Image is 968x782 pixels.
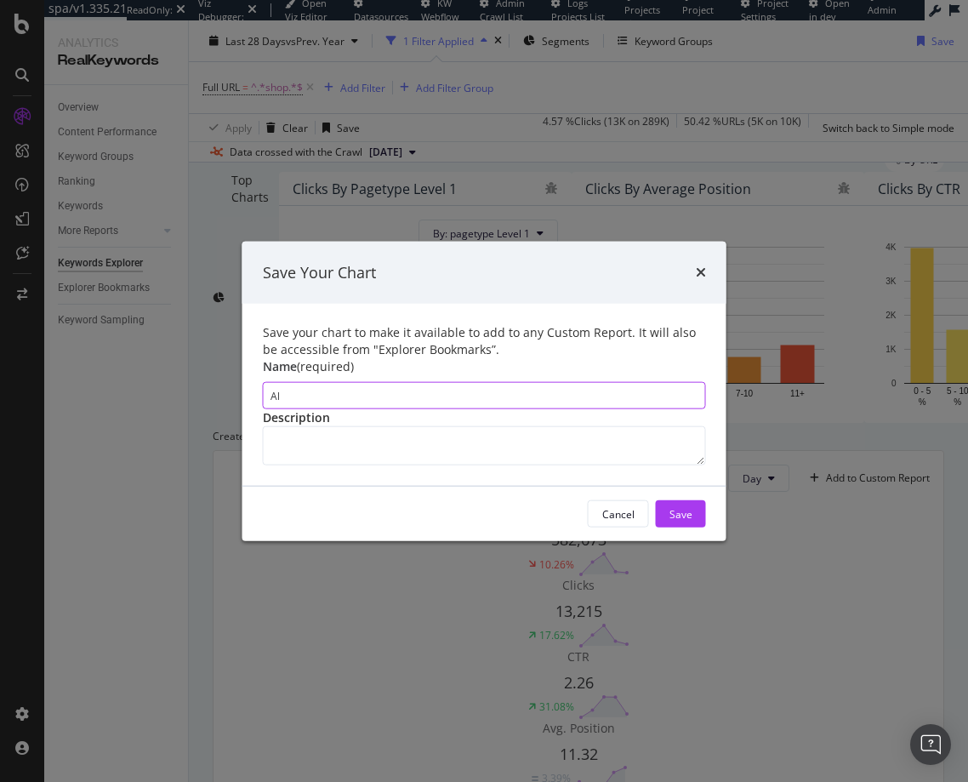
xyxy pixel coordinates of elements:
[263,409,706,426] div: Description
[297,358,354,374] span: (required)
[263,324,706,358] div: Save your chart to make it available to add to any Custom Report. It will also be accessible from...
[602,506,635,521] div: Cancel
[669,506,692,521] div: Save
[910,724,951,765] div: Open Intercom Messenger
[263,382,706,409] input: Enter a name
[263,358,297,374] span: Name
[656,500,706,528] button: Save
[242,241,726,541] div: modal
[588,500,649,528] button: Cancel
[263,261,376,283] div: Save Your Chart
[696,261,706,283] div: times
